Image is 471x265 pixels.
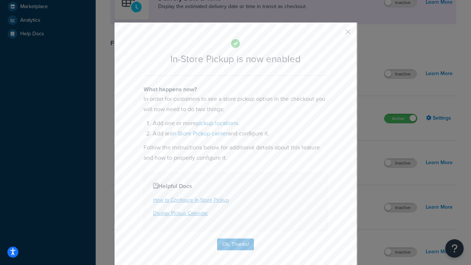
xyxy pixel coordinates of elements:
[153,128,327,139] li: Add an and configure it.
[171,129,228,138] a: In-Store Pickup carrier
[144,94,327,114] p: In order for customers to see a store pickup option in the checkout you will now need to do two t...
[153,118,327,128] li: Add one or more .
[153,196,229,204] a: How to Configure In-Store Pickup
[144,85,327,94] h4: What happens now?
[144,142,327,163] p: Follow the instructions below for additional details about this feature and how to properly confi...
[217,239,254,250] button: Ok, Thanks!
[153,209,208,217] a: Display Pickup Calendar
[153,182,318,191] h4: Helpful Docs
[144,54,327,64] h2: In-Store Pickup is now enabled
[196,119,238,127] a: pickup locations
